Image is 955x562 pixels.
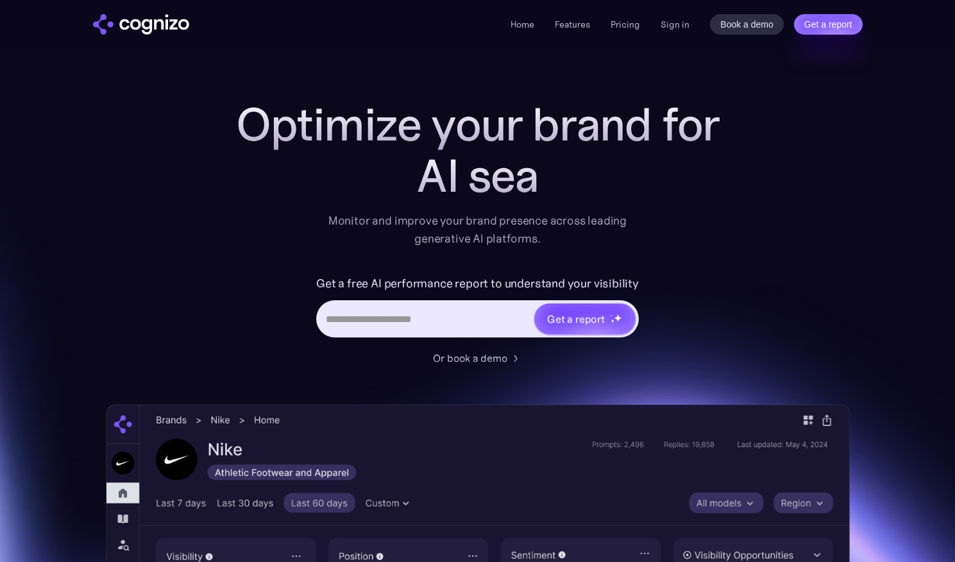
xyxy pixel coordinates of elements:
[661,17,689,32] a: Sign in
[533,302,637,336] a: Get a reportstarstarstar
[316,273,639,294] label: Get a free AI performance report to understand your visibility
[710,14,784,35] a: Book a demo
[316,273,639,344] form: Hero URL Input Form
[614,314,622,322] img: star
[221,150,734,201] div: AI sea
[611,319,615,323] img: star
[547,311,605,327] div: Get a report
[611,19,640,30] a: Pricing
[611,314,613,316] img: star
[93,14,189,35] a: home
[433,350,507,366] div: Or book a demo
[93,14,189,35] img: cognizo logo
[433,350,523,366] a: Or book a demo
[555,19,590,30] a: Features
[221,99,734,150] h1: Optimize your brand for
[794,14,863,35] a: Get a report
[320,212,636,248] div: Monitor and improve your brand presence across leading generative AI platforms.
[511,19,534,30] a: Home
